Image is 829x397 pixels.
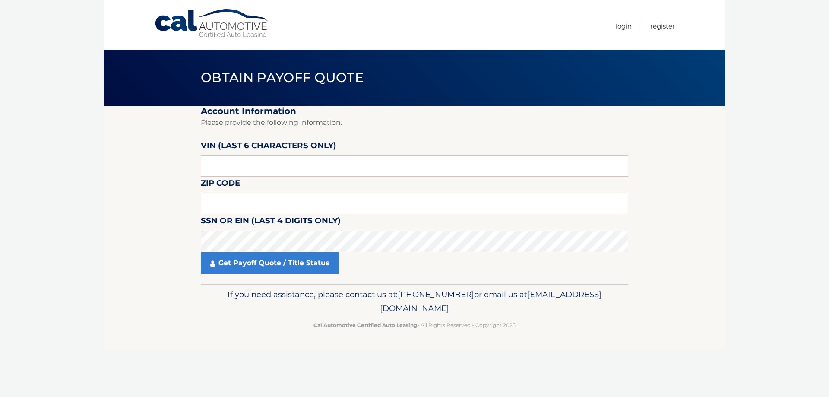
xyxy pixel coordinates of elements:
label: SSN or EIN (last 4 digits only) [201,214,341,230]
a: Register [650,19,675,33]
a: Login [616,19,632,33]
h2: Account Information [201,106,628,117]
label: Zip Code [201,177,240,193]
label: VIN (last 6 characters only) [201,139,336,155]
span: [PHONE_NUMBER] [398,289,474,299]
p: Please provide the following information. [201,117,628,129]
strong: Cal Automotive Certified Auto Leasing [313,322,417,328]
a: Get Payoff Quote / Title Status [201,252,339,274]
p: If you need assistance, please contact us at: or email us at [206,288,623,315]
p: - All Rights Reserved - Copyright 2025 [206,321,623,330]
a: Cal Automotive [154,9,271,39]
span: Obtain Payoff Quote [201,70,364,86]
